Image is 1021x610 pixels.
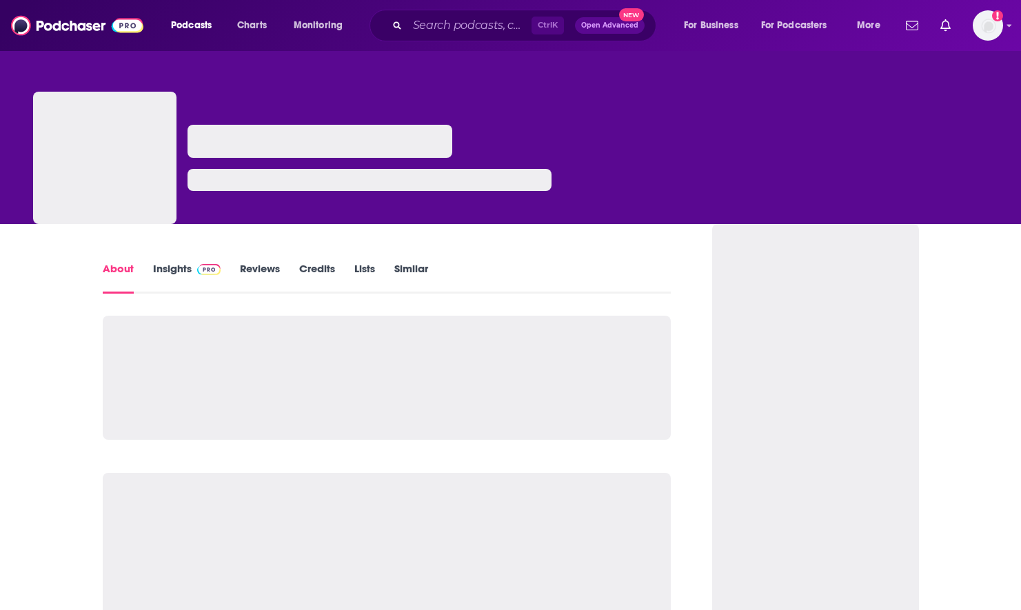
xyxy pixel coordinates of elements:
a: Show notifications dropdown [935,14,956,37]
img: Podchaser - Follow, Share and Rate Podcasts [11,12,143,39]
button: open menu [284,14,361,37]
button: open menu [674,14,756,37]
a: Lists [354,262,375,294]
svg: Add a profile image [992,10,1003,21]
button: Open AdvancedNew [575,17,645,34]
button: open menu [752,14,847,37]
a: About [103,262,134,294]
img: User Profile [973,10,1003,41]
button: Show profile menu [973,10,1003,41]
span: Ctrl K [532,17,564,34]
span: Open Advanced [581,22,638,29]
a: Reviews [240,262,280,294]
button: open menu [161,14,230,37]
span: More [857,16,880,35]
a: InsightsPodchaser Pro [153,262,221,294]
div: Search podcasts, credits, & more... [383,10,669,41]
span: Logged in as nwierenga [973,10,1003,41]
a: Similar [394,262,428,294]
span: For Business [684,16,738,35]
button: open menu [847,14,898,37]
a: Credits [299,262,335,294]
span: New [619,8,644,21]
span: Monitoring [294,16,343,35]
input: Search podcasts, credits, & more... [407,14,532,37]
span: Charts [237,16,267,35]
a: Show notifications dropdown [900,14,924,37]
a: Charts [228,14,275,37]
span: Podcasts [171,16,212,35]
img: Podchaser Pro [197,264,221,275]
span: For Podcasters [761,16,827,35]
